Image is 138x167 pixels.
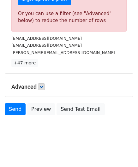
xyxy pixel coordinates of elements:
small: [PERSON_NAME][EMAIL_ADDRESS][DOMAIN_NAME] [11,50,115,55]
small: [EMAIL_ADDRESS][DOMAIN_NAME] [11,36,82,41]
a: Preview [27,103,55,115]
h5: Advanced [11,83,127,90]
iframe: Chat Widget [106,137,138,167]
div: Or you can use a filter (see "Advanced" below) to reduce the number of rows [18,10,120,24]
a: Send [5,103,26,115]
a: +47 more [11,59,38,67]
small: [EMAIL_ADDRESS][DOMAIN_NAME] [11,43,82,48]
a: Send Test Email [57,103,105,115]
